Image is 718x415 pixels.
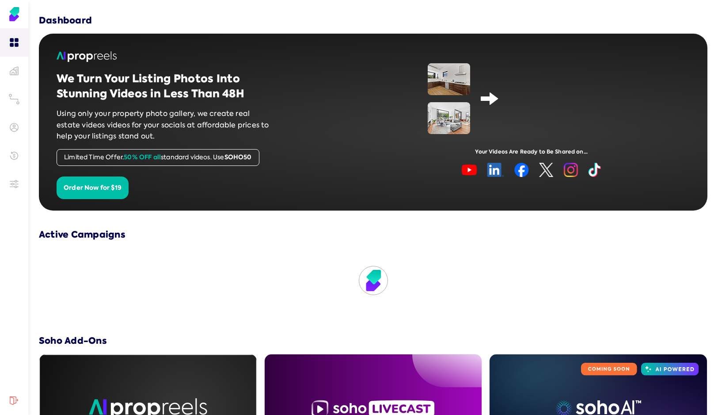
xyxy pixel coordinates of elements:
[57,149,259,166] div: Limited Time Offer. standard videos. Use
[364,271,383,290] img: Loading...
[509,63,635,134] iframe: Demo
[428,63,470,95] img: image
[7,7,21,21] img: Soho Agent Portal Home
[428,102,470,134] img: image
[39,14,92,27] h3: Dashboard
[57,183,129,192] a: Order Now for $19
[373,148,690,156] div: Your Videos Are Ready to Be Shared on...
[124,153,161,161] span: 50% OFF all
[39,228,707,241] h3: Active Campaigns
[57,71,273,101] h2: We Turn Your Listing Photos Into Stunning Videos in Less Than 48H
[462,163,601,177] img: image
[224,153,252,161] span: SOHO50
[57,177,129,200] button: Order Now for $19
[39,334,707,347] h3: Soho Add-Ons
[57,108,273,142] p: Using only your property photo gallery, we create real estate videos videos for your socials at a...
